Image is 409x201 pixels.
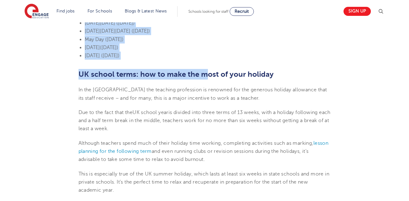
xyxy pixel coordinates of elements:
span: Although teachers spend much of their holiday time working, completing activities such as marking, [79,140,313,146]
span: and even running clubs or revision sessions during the holidays, it’s advisable to take some time... [79,148,309,162]
a: For Schools [88,9,112,13]
span: [DATE][DATE] ([DATE]) [85,20,135,26]
span: [DATE] ([DATE]) [85,53,119,58]
img: Engage Education [25,4,49,19]
a: Recruit [230,7,254,16]
span: UK school year [133,110,169,115]
a: Find jobs [56,9,75,13]
a: Sign up [344,7,371,16]
span: May Day ([DATE]) [85,37,124,42]
span: [DATE][DATE][DATE] ([DATE]) [85,28,150,34]
span: ([DATE]) [100,45,118,50]
span: Recruit [235,9,249,14]
span: Schools looking for staff [188,9,228,14]
span: is divided into three terms of 13 weeks, with a holiday following each and a half term break in t... [79,110,330,132]
a: Blogs & Latest News [125,9,167,13]
span: [DATE] [85,45,100,50]
span: In the [GEOGRAPHIC_DATA] the teaching profession is renowned for the generous holiday allowance t... [79,87,327,101]
span: Due to the fact that the [79,110,133,115]
span: This is especially true of the UK summer holiday, which lasts at least six weeks in state schools... [79,171,330,193]
span: UK school terms: how to make the most of your holiday [79,70,274,79]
